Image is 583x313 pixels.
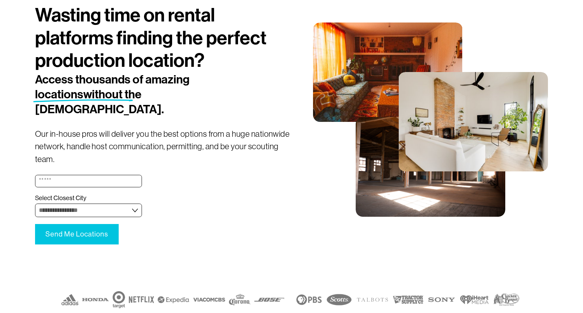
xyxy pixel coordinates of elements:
select: Select Closest City [35,204,142,217]
span: without the [DEMOGRAPHIC_DATA]. [35,87,164,116]
p: Our in-house pros will deliver you the best options from a huge nationwide network, handle host c... [35,128,291,165]
button: Send Me LocationsSend Me Locations [35,224,119,244]
span: Select Closest City [35,194,86,202]
h1: Wasting time on rental platforms finding the perfect production location? [35,4,291,72]
h2: Access thousands of amazing locations [35,72,249,117]
span: Send Me Locations [45,230,108,238]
